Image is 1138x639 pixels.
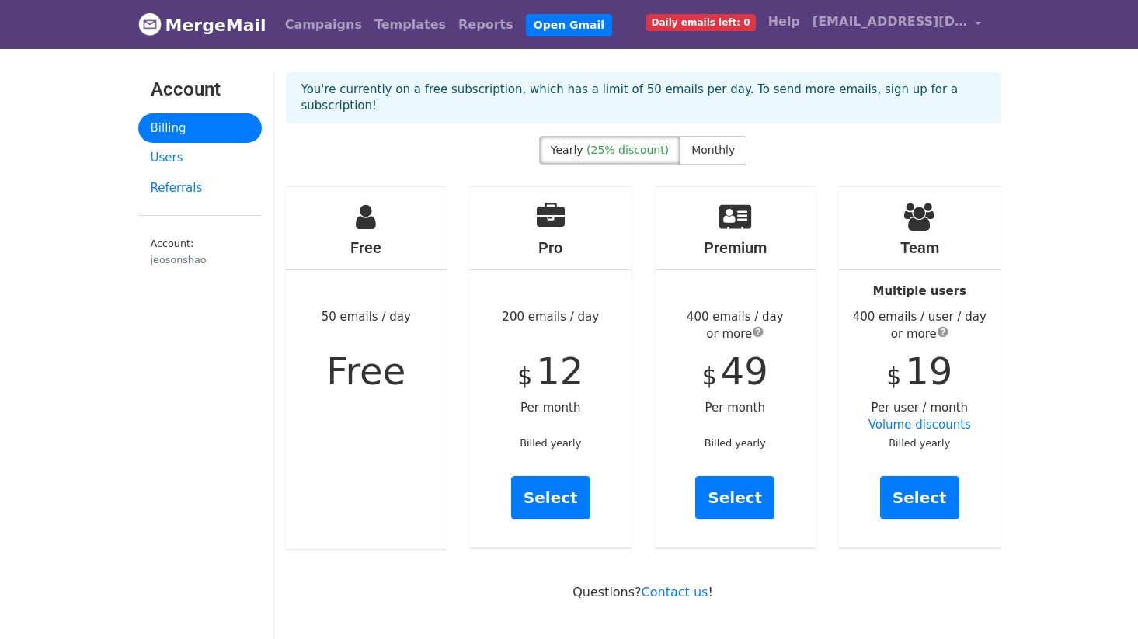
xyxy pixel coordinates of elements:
[138,143,262,173] a: Users
[873,284,966,298] strong: Multiple users
[721,349,768,393] span: 49
[520,437,581,449] small: Billed yearly
[470,238,632,257] h4: Pro
[368,9,452,40] a: Templates
[889,437,950,449] small: Billed yearly
[839,238,1001,257] h4: Team
[839,187,1001,547] div: Per user / month
[762,6,806,37] a: Help
[151,252,249,267] div: jeosonshao
[813,12,968,31] span: [EMAIL_ADDRESS][DOMAIN_NAME]
[880,476,959,519] a: Select
[452,9,520,40] a: Reports
[470,187,632,547] div: 200 emails / day Per month
[655,187,816,547] div: Per month
[655,238,816,257] h4: Premium
[695,476,774,519] a: Select
[286,187,447,549] div: 50 emails / day
[326,349,405,393] span: Free
[705,437,766,449] small: Billed yearly
[138,12,162,36] img: MergeMail logo
[551,144,583,156] span: Yearly
[138,9,266,41] a: MergeMail
[640,6,762,37] a: Daily emails left: 0
[151,238,249,267] small: Account:
[279,9,368,40] a: Campaigns
[286,238,447,257] h4: Free
[526,14,612,36] a: Open Gmail
[536,349,583,393] span: 12
[138,113,262,144] a: Billing
[886,363,901,390] span: $
[905,349,952,393] span: 19
[286,584,1001,600] p: Questions? !
[806,6,988,43] a: [EMAIL_ADDRESS][DOMAIN_NAME]
[655,308,816,343] div: 400 emails / day or more
[839,308,1001,343] div: 400 emails / user / day or more
[642,585,708,599] a: Contact us
[868,418,971,432] a: Volume discounts
[691,144,735,156] span: Monthly
[586,144,669,156] span: (25% discount)
[301,82,985,114] p: You're currently on a free subscription, which has a limit of 50 emails per day. To send more ema...
[151,78,249,101] h3: Account
[511,476,590,519] a: Select
[702,363,717,390] span: $
[517,363,532,390] span: $
[646,14,756,31] span: Daily emails left: 0
[138,173,262,203] a: Referrals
